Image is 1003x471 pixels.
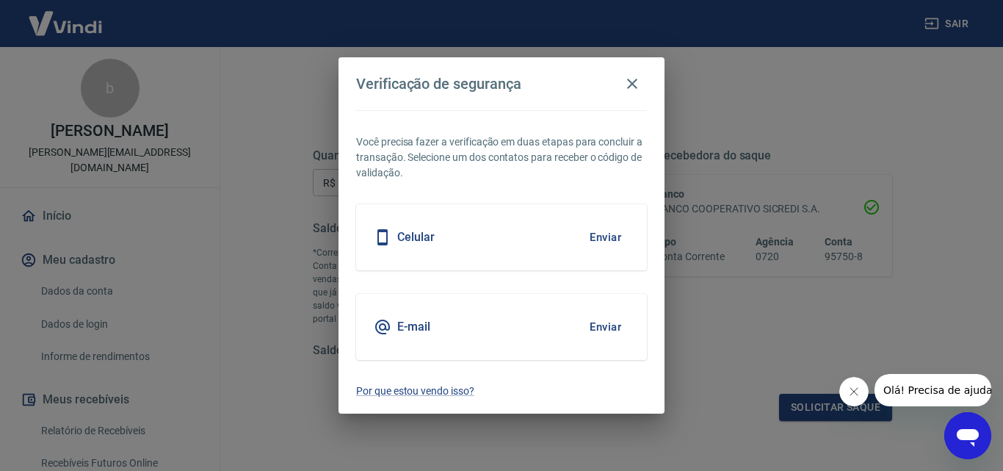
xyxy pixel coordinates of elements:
p: Você precisa fazer a verificação em duas etapas para concluir a transação. Selecione um dos conta... [356,134,647,181]
button: Enviar [582,222,629,253]
span: Olá! Precisa de ajuda? [9,10,123,22]
h5: Celular [397,230,435,245]
a: Por que estou vendo isso? [356,384,647,399]
iframe: Botão para abrir a janela de mensagens [944,412,991,459]
h5: E-mail [397,320,430,334]
button: Enviar [582,312,629,342]
iframe: Fechar mensagem [839,377,869,406]
iframe: Mensagem da empresa [875,374,991,406]
h4: Verificação de segurança [356,75,521,93]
